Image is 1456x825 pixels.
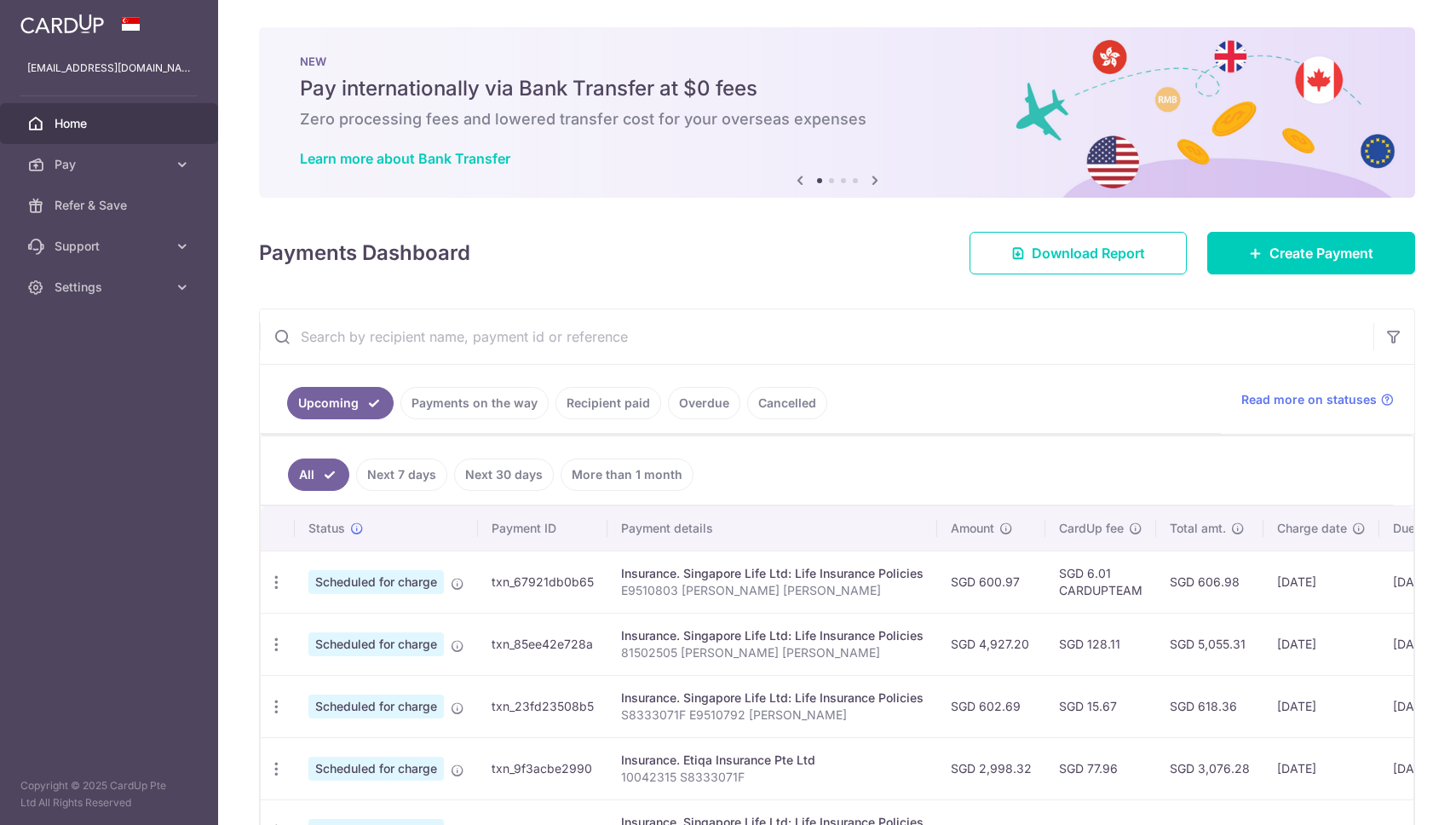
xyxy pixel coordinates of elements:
p: 81502505 [PERSON_NAME] [PERSON_NAME] [621,644,924,661]
a: Payments on the way [400,387,549,419]
a: Upcoming [287,387,394,419]
a: Next 7 days [356,459,447,491]
span: Refer & Save [55,197,167,214]
span: Support [55,238,167,255]
img: CardUp [20,14,104,34]
a: More than 1 month [561,459,693,491]
td: [DATE] [1263,675,1379,737]
td: SGD 77.96 [1045,737,1156,799]
span: Create Payment [1269,243,1373,263]
td: SGD 4,927.20 [937,613,1045,675]
td: SGD 600.97 [937,551,1045,613]
span: Due date [1393,520,1444,537]
p: NEW [300,55,1374,68]
span: Charge date [1277,520,1347,537]
a: Overdue [668,387,740,419]
span: CardUp fee [1059,520,1124,537]
a: Read more on statuses [1241,391,1394,408]
span: Amount [951,520,994,537]
h5: Pay internationally via Bank Transfer at $0 fees [300,75,1374,102]
a: Next 30 days [454,459,554,491]
span: Status [308,520,345,537]
p: S8333071F E9510792 [PERSON_NAME] [621,707,924,724]
span: Scheduled for charge [308,757,444,781]
td: SGD 15.67 [1045,675,1156,737]
span: Download Report [1032,243,1145,263]
td: SGD 3,076.28 [1156,737,1263,799]
p: 10042315 S8333071F [621,769,924,786]
td: txn_67921db0b65 [478,551,607,613]
a: Download Report [970,232,1187,274]
td: SGD 606.98 [1156,551,1263,613]
td: txn_23fd23508b5 [478,675,607,737]
td: [DATE] [1263,737,1379,799]
td: SGD 602.69 [937,675,1045,737]
span: Scheduled for charge [308,632,444,656]
p: E9510803 [PERSON_NAME] [PERSON_NAME] [621,582,924,599]
span: Scheduled for charge [308,695,444,718]
a: All [288,459,349,491]
span: Scheduled for charge [308,570,444,594]
div: Insurance. Singapore Life Ltd: Life Insurance Policies [621,627,924,644]
span: Total amt. [1170,520,1226,537]
td: txn_9f3acbe2990 [478,737,607,799]
div: Insurance. Etiqa Insurance Pte Ltd [621,752,924,769]
p: [EMAIL_ADDRESS][DOMAIN_NAME] [27,60,191,77]
td: SGD 2,998.32 [937,737,1045,799]
img: Bank transfer banner [259,27,1415,198]
a: Cancelled [747,387,827,419]
td: [DATE] [1263,613,1379,675]
a: Create Payment [1207,232,1415,274]
span: Read more on statuses [1241,391,1377,408]
a: Learn more about Bank Transfer [300,150,510,167]
td: txn_85ee42e728a [478,613,607,675]
h4: Payments Dashboard [259,238,470,268]
div: Insurance. Singapore Life Ltd: Life Insurance Policies [621,565,924,582]
span: Pay [55,156,167,173]
td: SGD 618.36 [1156,675,1263,737]
th: Payment ID [478,506,607,551]
th: Payment details [607,506,937,551]
td: SGD 128.11 [1045,613,1156,675]
h6: Zero processing fees and lowered transfer cost for your overseas expenses [300,109,1374,130]
td: SGD 6.01 CARDUPTEAM [1045,551,1156,613]
td: [DATE] [1263,551,1379,613]
span: Home [55,115,167,132]
input: Search by recipient name, payment id or reference [260,309,1373,364]
div: Insurance. Singapore Life Ltd: Life Insurance Policies [621,689,924,707]
td: SGD 5,055.31 [1156,613,1263,675]
span: Settings [55,279,167,296]
a: Recipient paid [555,387,661,419]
